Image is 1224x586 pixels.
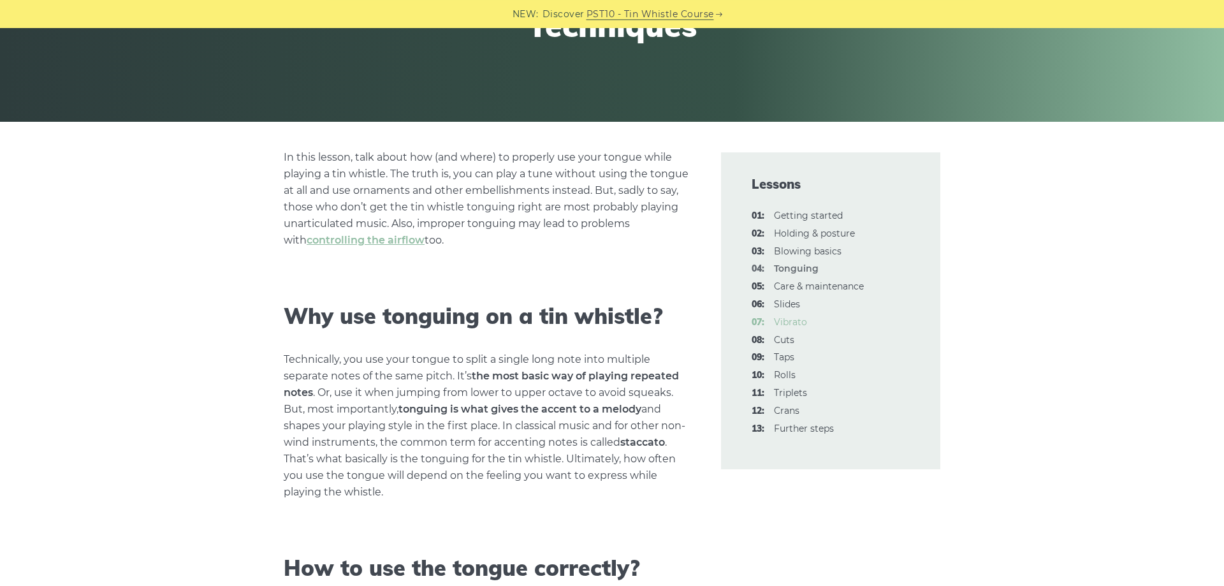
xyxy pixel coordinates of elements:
[774,245,841,257] a: 03:Blowing basics
[774,423,834,434] a: 13:Further steps
[752,279,764,295] span: 05:
[752,175,910,193] span: Lessons
[284,149,690,249] p: In this lesson, talk about how (and where) to properly use your tongue while playing a tin whistl...
[752,333,764,348] span: 08:
[774,281,864,292] a: 05:Care & maintenance
[752,297,764,312] span: 06:
[774,351,794,363] a: 09:Taps
[752,350,764,365] span: 09:
[752,244,764,260] span: 03:
[586,7,714,22] a: PST10 - Tin Whistle Course
[774,369,796,381] a: 10:Rolls
[752,421,764,437] span: 13:
[284,304,690,330] h2: Why use tonguing on a tin whistle?
[774,228,855,239] a: 02:Holding & posture
[284,351,690,501] p: Technically, you use your tongue to split a single long note into multiple separate notes of the ...
[774,405,799,416] a: 12:Crans
[752,261,764,277] span: 04:
[284,370,679,399] strong: the most basic way of playing repeated notes
[752,209,764,224] span: 01:
[774,263,819,274] strong: Tonguing
[543,7,585,22] span: Discover
[398,403,641,415] strong: tonguing is what gives the accent to a melody
[774,387,807,399] a: 11:Triplets
[752,315,764,330] span: 07:
[774,210,843,221] a: 01:Getting started
[774,298,800,310] a: 06:Slides
[752,386,764,401] span: 11:
[307,234,425,246] a: controlling the airflow
[774,316,807,328] a: 07:Vibrato
[752,226,764,242] span: 02:
[513,7,539,22] span: NEW:
[774,334,794,346] a: 08:Cuts
[752,368,764,383] span: 10:
[752,404,764,419] span: 12:
[284,555,690,582] h2: How to use the tongue correctly?
[620,436,665,448] strong: staccato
